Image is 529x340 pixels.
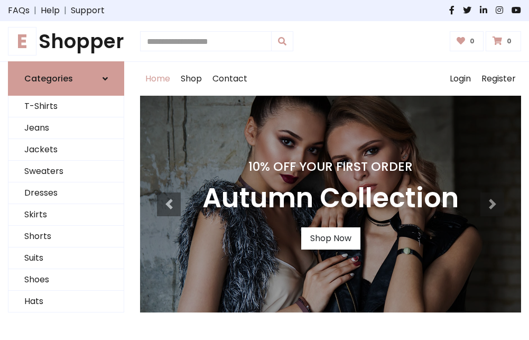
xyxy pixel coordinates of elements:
[444,62,476,96] a: Login
[71,4,105,17] a: Support
[140,62,175,96] a: Home
[8,139,124,161] a: Jackets
[467,36,477,46] span: 0
[476,62,521,96] a: Register
[202,182,459,215] h3: Autumn Collection
[175,62,207,96] a: Shop
[207,62,253,96] a: Contact
[301,227,360,250] a: Shop Now
[8,204,124,226] a: Skirts
[24,73,73,84] h6: Categories
[486,31,521,51] a: 0
[8,161,124,182] a: Sweaters
[8,27,36,56] span: E
[8,61,124,96] a: Categories
[8,117,124,139] a: Jeans
[41,4,60,17] a: Help
[8,226,124,247] a: Shorts
[8,30,124,53] h1: Shopper
[504,36,514,46] span: 0
[8,269,124,291] a: Shoes
[8,182,124,204] a: Dresses
[30,4,41,17] span: |
[202,159,459,174] h4: 10% Off Your First Order
[60,4,71,17] span: |
[8,4,30,17] a: FAQs
[450,31,484,51] a: 0
[8,247,124,269] a: Suits
[8,96,124,117] a: T-Shirts
[8,30,124,53] a: EShopper
[8,291,124,313] a: Hats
